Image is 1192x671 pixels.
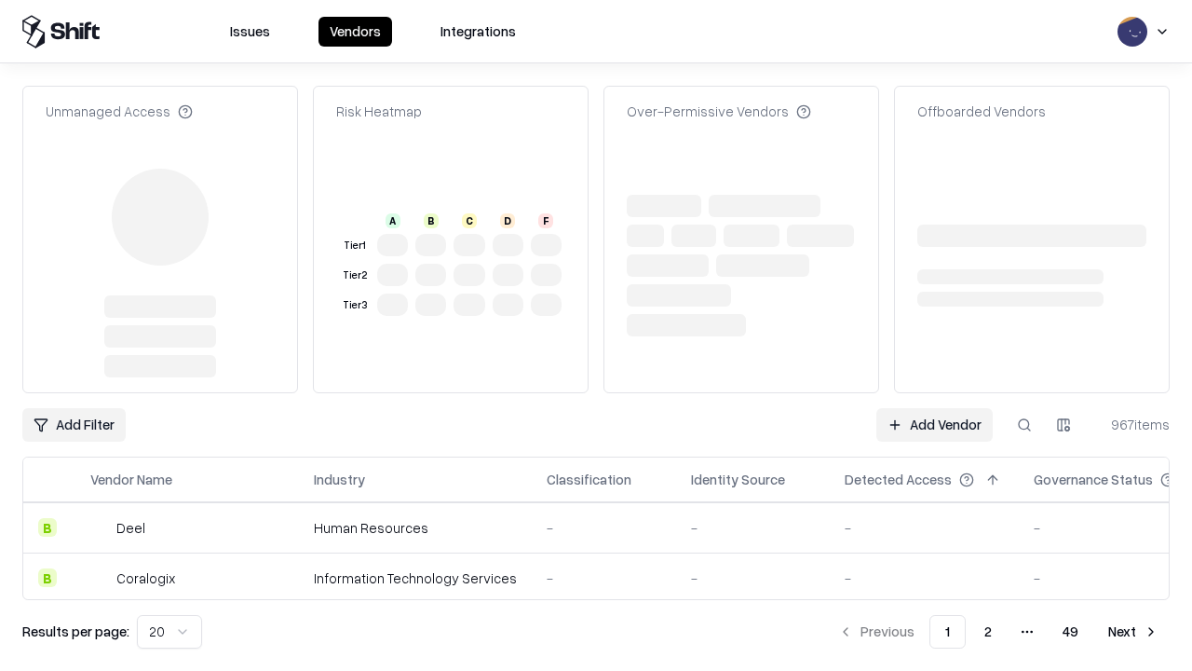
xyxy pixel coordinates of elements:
button: 49 [1048,615,1093,649]
button: Integrations [429,17,527,47]
div: Information Technology Services [314,568,517,588]
div: Coralogix [116,568,175,588]
button: 1 [929,615,966,649]
div: 967 items [1095,415,1170,434]
div: Tier 3 [340,297,370,313]
div: F [538,213,553,228]
div: Human Resources [314,518,517,538]
div: Tier 1 [340,238,370,253]
div: - [691,568,815,588]
div: B [424,213,439,228]
div: Identity Source [691,470,785,489]
div: Over-Permissive Vendors [627,102,811,121]
div: Classification [547,470,631,489]
div: Vendor Name [90,470,172,489]
button: 2 [969,615,1007,649]
div: A [386,213,400,228]
div: Offboarded Vendors [917,102,1046,121]
div: Unmanaged Access [46,102,193,121]
div: - [547,568,661,588]
div: - [547,518,661,538]
div: Detected Access [845,470,952,489]
button: Issues [219,17,281,47]
img: Deel [90,518,109,537]
nav: pagination [827,615,1170,649]
button: Vendors [318,17,392,47]
div: - [845,568,1004,588]
a: Add Vendor [876,408,993,442]
button: Add Filter [22,408,126,442]
button: Next [1097,615,1170,649]
div: Industry [314,470,365,489]
img: Coralogix [90,568,109,587]
div: Governance Status [1034,470,1153,489]
p: Results per page: [22,622,129,641]
div: C [462,213,477,228]
div: Deel [116,518,145,538]
div: Tier 2 [340,267,370,283]
div: B [38,568,57,587]
div: - [845,518,1004,538]
div: D [500,213,515,228]
div: - [691,518,815,538]
div: Risk Heatmap [336,102,422,121]
div: B [38,518,57,537]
